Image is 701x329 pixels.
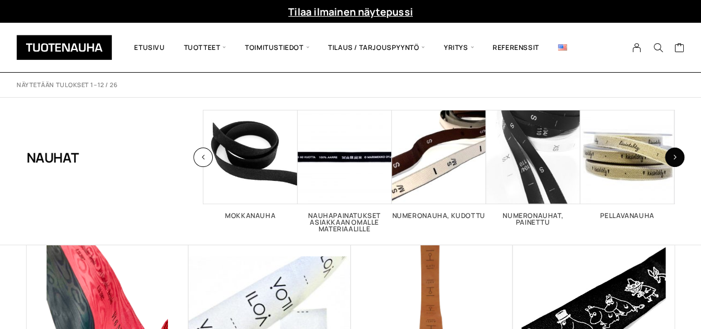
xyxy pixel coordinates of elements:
[434,31,483,64] span: Yritys
[298,212,392,232] h2: Nauhapainatukset asiakkaan omalle materiaalille
[17,35,112,60] img: Tuotenauha Oy
[203,110,298,219] a: Visit product category Mokkanauha
[298,110,392,232] a: Visit product category Nauhapainatukset asiakkaan omalle materiaalille
[236,31,319,64] span: Toimitustiedot
[647,43,668,53] button: Search
[558,44,567,50] img: English
[580,110,674,219] a: Visit product category Pellavanauha
[17,81,117,89] p: Näytetään tulokset 1–12 / 26
[392,110,486,219] a: Visit product category Numeronauha, kudottu
[319,31,434,64] span: Tilaus / Tarjouspyyntö
[674,42,684,55] a: Cart
[483,31,549,64] a: Referenssit
[203,212,298,219] h2: Mokkanauha
[486,110,580,226] a: Visit product category Numeronauhat, painettu
[580,212,674,219] h2: Pellavanauha
[175,31,236,64] span: Tuotteet
[626,43,648,53] a: My Account
[486,212,580,226] h2: Numeronauhat, painettu
[288,5,413,18] a: Tilaa ilmainen näytepussi
[392,212,486,219] h2: Numeronauha, kudottu
[125,31,174,64] a: Etusivu
[27,110,79,204] h1: Nauhat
